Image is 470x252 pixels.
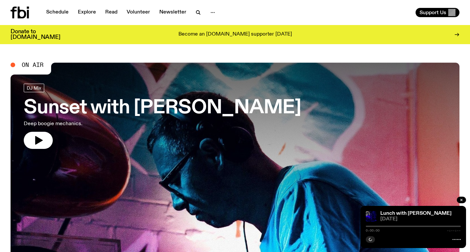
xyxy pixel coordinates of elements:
span: On Air [22,62,44,68]
a: DJ Mix [24,84,44,92]
button: Support Us [416,8,459,17]
a: Read [101,8,121,17]
a: Explore [74,8,100,17]
h3: Sunset with [PERSON_NAME] [24,99,301,117]
span: 0:00:00 [366,229,380,232]
p: Become an [DOMAIN_NAME] supporter [DATE] [178,32,292,38]
a: Lunch with [PERSON_NAME] [380,211,452,216]
span: -:--:-- [447,229,461,232]
span: Support Us [420,10,446,15]
a: Volunteer [123,8,154,17]
a: Sunset with [PERSON_NAME]Deep boogie mechanics. [24,84,301,149]
a: Newsletter [155,8,190,17]
a: Schedule [42,8,73,17]
span: DJ Mix [27,85,41,90]
span: [DATE] [380,217,461,222]
p: Deep boogie mechanics. [24,120,193,128]
h3: Donate to [DOMAIN_NAME] [11,29,60,40]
